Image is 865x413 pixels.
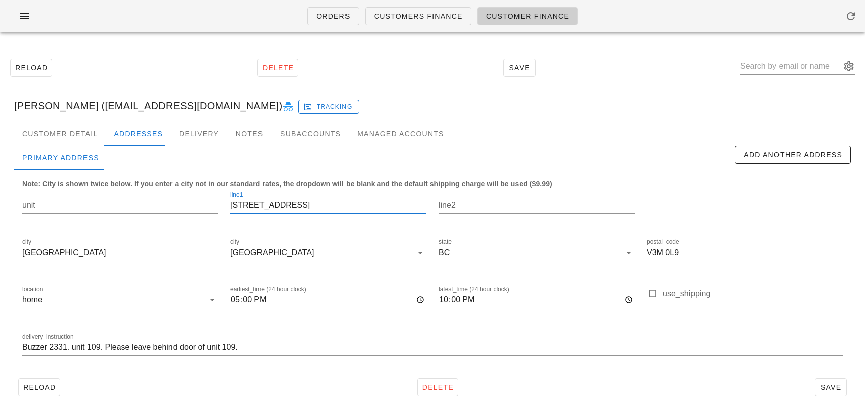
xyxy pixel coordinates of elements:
a: Customer Finance [477,7,578,25]
button: Delete [257,59,298,77]
label: location [22,286,43,293]
div: [GEOGRAPHIC_DATA] [230,248,314,257]
div: Notes [227,122,272,146]
div: BC [439,248,450,257]
label: city [230,238,239,246]
a: Tracking [298,98,359,114]
a: Orders [307,7,359,25]
div: city[GEOGRAPHIC_DATA] [230,244,426,261]
div: Customer Detail [14,122,106,146]
label: line1 [230,191,243,199]
span: Reload [23,383,56,391]
span: Add Another Address [743,151,842,159]
span: Save [508,64,531,72]
div: stateBC [439,244,635,261]
div: [PERSON_NAME] ([EMAIL_ADDRESS][DOMAIN_NAME]) [6,90,859,122]
div: Subaccounts [272,122,349,146]
span: Reload [15,64,48,72]
span: Orders [316,12,351,20]
b: Note: City is shown twice below. If you enter a city not in our standard rates, the dropdown will... [22,180,552,188]
span: Save [819,383,842,391]
button: Add Another Address [735,146,851,164]
button: Delete [417,378,458,396]
div: Addresses [106,122,171,146]
button: Save [815,378,847,396]
span: Delete [262,64,294,72]
span: Customers Finance [374,12,463,20]
label: state [439,238,452,246]
button: Reload [10,59,52,77]
span: Tracking [305,102,353,111]
label: latest_time (24 hour clock) [439,286,509,293]
div: locationhome [22,292,218,308]
span: Customer Finance [486,12,569,20]
span: Delete [422,383,454,391]
a: Customers Finance [365,7,471,25]
div: Managed Accounts [349,122,452,146]
label: delivery_instruction [22,333,74,341]
div: Primary Address [14,146,107,170]
label: postal_code [647,238,679,246]
button: Save [503,59,536,77]
div: home [22,295,42,304]
button: Tracking [298,100,359,114]
label: use_shipping [663,289,843,299]
button: Reload [18,378,60,396]
label: city [22,238,31,246]
input: Search by email or name [740,58,841,74]
div: Delivery [171,122,227,146]
button: appended action [843,60,855,72]
label: earliest_time (24 hour clock) [230,286,306,293]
